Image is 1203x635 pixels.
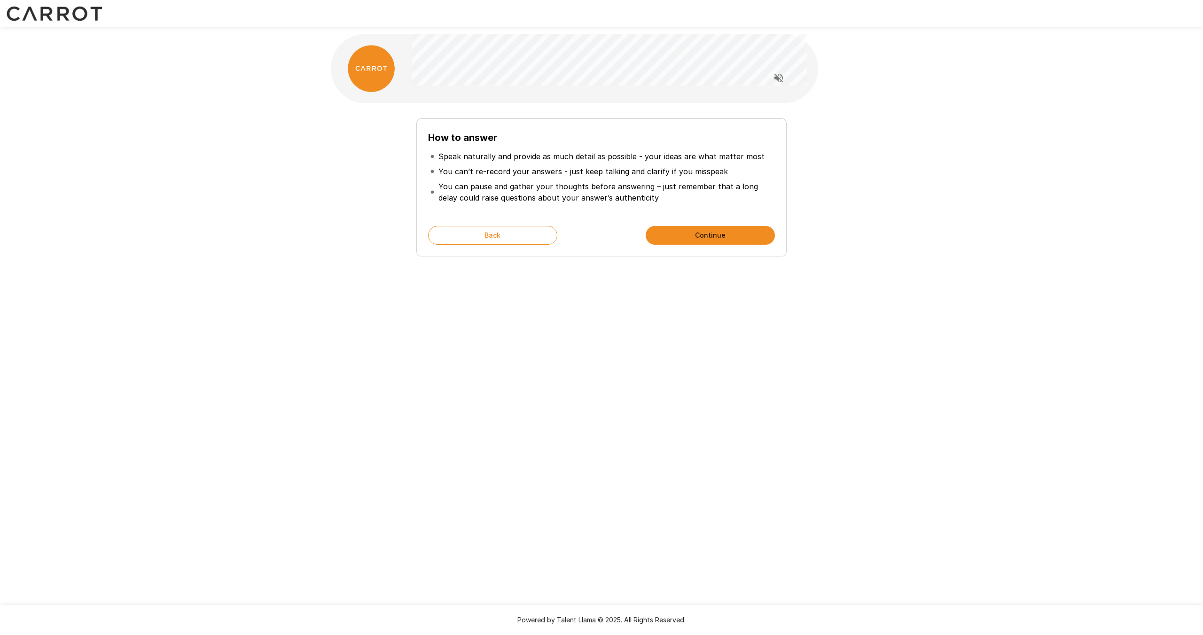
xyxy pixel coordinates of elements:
p: Speak naturally and provide as much detail as possible - your ideas are what matter most [438,151,765,162]
button: Read questions aloud [769,69,788,87]
b: How to answer [428,132,497,143]
button: Continue [646,226,775,245]
button: Back [428,226,557,245]
img: carrot_logo.png [348,45,395,92]
p: You can pause and gather your thoughts before answering – just remember that a long delay could r... [438,181,773,203]
p: You can’t re-record your answers - just keep talking and clarify if you misspeak [438,166,728,177]
p: Powered by Talent Llama © 2025. All Rights Reserved. [11,615,1192,625]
